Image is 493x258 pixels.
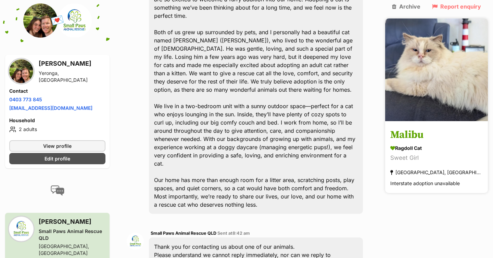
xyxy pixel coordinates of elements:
h4: Contact [9,88,105,94]
span: 8:42 am [232,231,250,236]
a: Archive [392,3,420,10]
img: Small Paws Animal Rescue QLD profile pic [9,217,33,241]
span: Interstate adoption unavailable [390,181,460,186]
a: View profile [9,140,105,152]
span: 💌 [50,13,65,28]
li: 2 adults [9,125,105,133]
img: Kara Bond profile pic [9,59,33,83]
h3: Malibu [390,128,483,143]
div: [GEOGRAPHIC_DATA], [GEOGRAPHIC_DATA] [390,168,483,177]
h3: [PERSON_NAME] [39,59,105,68]
a: [EMAIL_ADDRESS][DOMAIN_NAME] [9,105,92,111]
a: Edit profile [9,153,105,164]
img: conversation-icon-4a6f8262b818ee0b60e3300018af0b2d0b884aa5de6e9bcb8d3d4eeb1a70a7c4.svg [51,185,64,196]
h4: Household [9,117,105,124]
img: Small Paws Animal Rescue QLD profile pic [127,233,144,250]
h3: [PERSON_NAME] [39,217,105,227]
span: View profile [43,142,72,150]
span: Sent at [217,231,250,236]
span: Small Paws Animal Rescue QLD [151,231,216,236]
a: Report enquiry [432,3,481,10]
div: Yeronga, [GEOGRAPHIC_DATA] [39,70,105,83]
div: [GEOGRAPHIC_DATA], [GEOGRAPHIC_DATA] [39,243,105,257]
a: 0403 773 845 [9,96,42,102]
div: Small Paws Animal Rescue QLD [39,228,105,242]
div: Ragdoll Cat [390,145,483,152]
img: Malibu [385,18,488,121]
img: Small Paws Animal Rescue QLD profile pic [58,3,92,38]
span: Edit profile [45,155,70,162]
div: Sweet Girl [390,154,483,163]
a: Malibu Ragdoll Cat Sweet Girl [GEOGRAPHIC_DATA], [GEOGRAPHIC_DATA] Interstate adoption unavailable [385,122,488,193]
img: Kara Bond profile pic [23,3,58,38]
